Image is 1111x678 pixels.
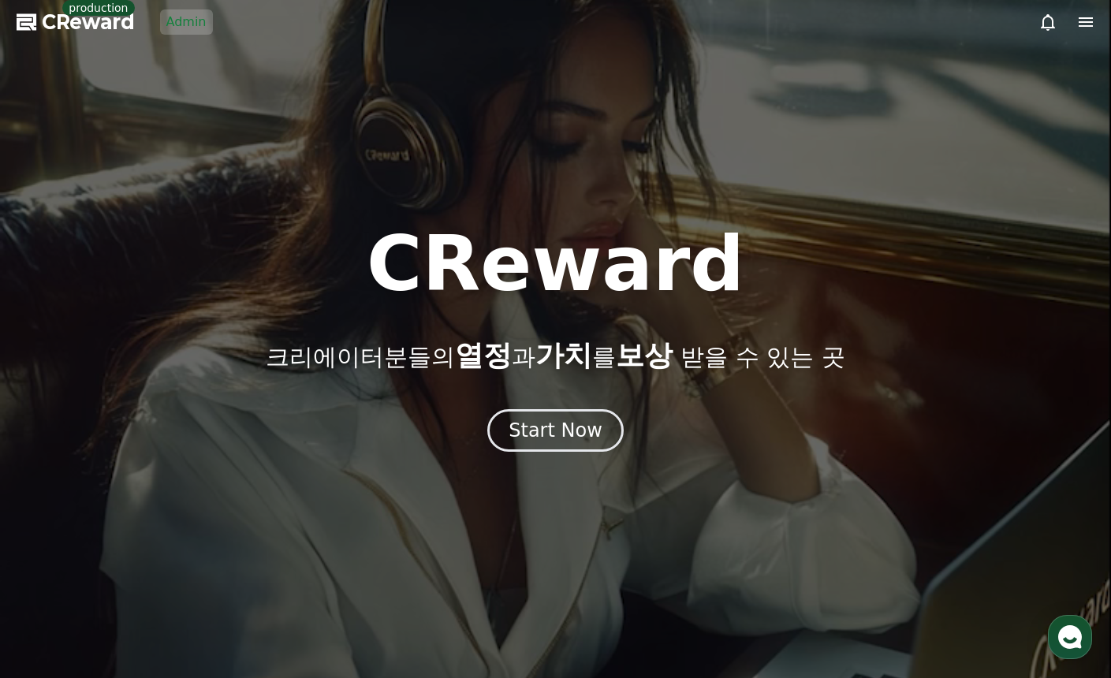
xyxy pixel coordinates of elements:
[42,9,135,35] span: CReward
[17,9,135,35] a: CReward
[367,226,744,302] h1: CReward
[455,339,512,371] span: 열정
[160,9,213,35] a: Admin
[509,418,602,443] div: Start Now
[616,339,673,371] span: 보상
[487,409,624,452] button: Start Now
[487,425,624,440] a: Start Now
[266,340,844,371] p: 크리에이터분들의 과 를 받을 수 있는 곳
[535,339,592,371] span: 가치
